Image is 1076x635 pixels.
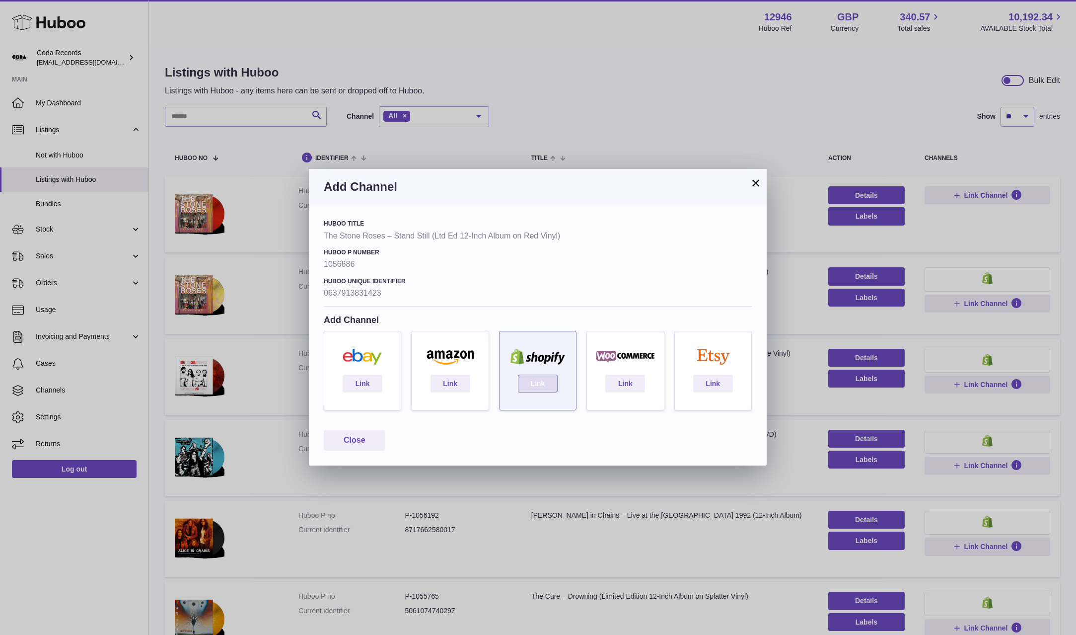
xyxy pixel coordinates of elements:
[417,349,483,365] img: amazon
[324,220,752,228] h4: Huboo Title
[324,179,752,195] h3: Add Channel
[324,277,752,285] h4: Huboo Unique Identifier
[750,177,762,189] button: ×
[324,288,752,299] strong: 0637913831423
[324,430,385,451] button: Close
[324,259,752,270] strong: 1056686
[343,375,382,393] a: Link
[605,375,645,393] a: Link
[504,349,571,365] img: shopify
[518,375,558,393] a: Link
[592,349,658,365] img: woocommerce
[680,349,746,365] img: etsy
[324,248,752,256] h4: Huboo P number
[693,375,733,393] a: Link
[324,314,752,326] h4: Add Channel
[430,375,470,393] a: Link
[324,231,752,241] strong: The Stone Roses – Stand Still (Ltd Ed 12-Inch Album on Red Vinyl)
[329,349,396,365] img: ebay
